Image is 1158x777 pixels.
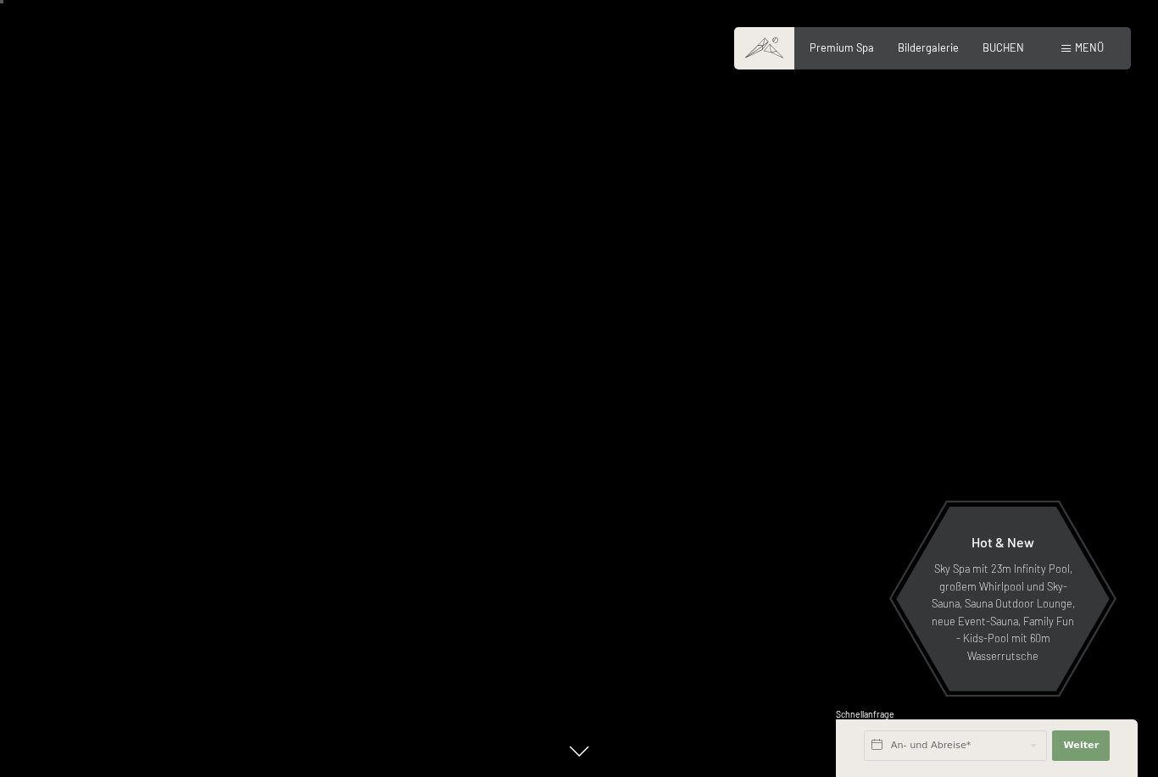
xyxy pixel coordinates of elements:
[836,709,894,719] span: Schnellanfrage
[810,41,874,54] a: Premium Spa
[983,41,1024,54] a: BUCHEN
[971,534,1034,550] span: Hot & New
[929,560,1077,664] p: Sky Spa mit 23m Infinity Pool, großem Whirlpool und Sky-Sauna, Sauna Outdoor Lounge, neue Event-S...
[898,41,959,54] a: Bildergalerie
[1075,41,1104,54] span: Menü
[1063,739,1099,752] span: Weiter
[1052,730,1110,761] button: Weiter
[895,506,1111,692] a: Hot & New Sky Spa mit 23m Infinity Pool, großem Whirlpool und Sky-Sauna, Sauna Outdoor Lounge, ne...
